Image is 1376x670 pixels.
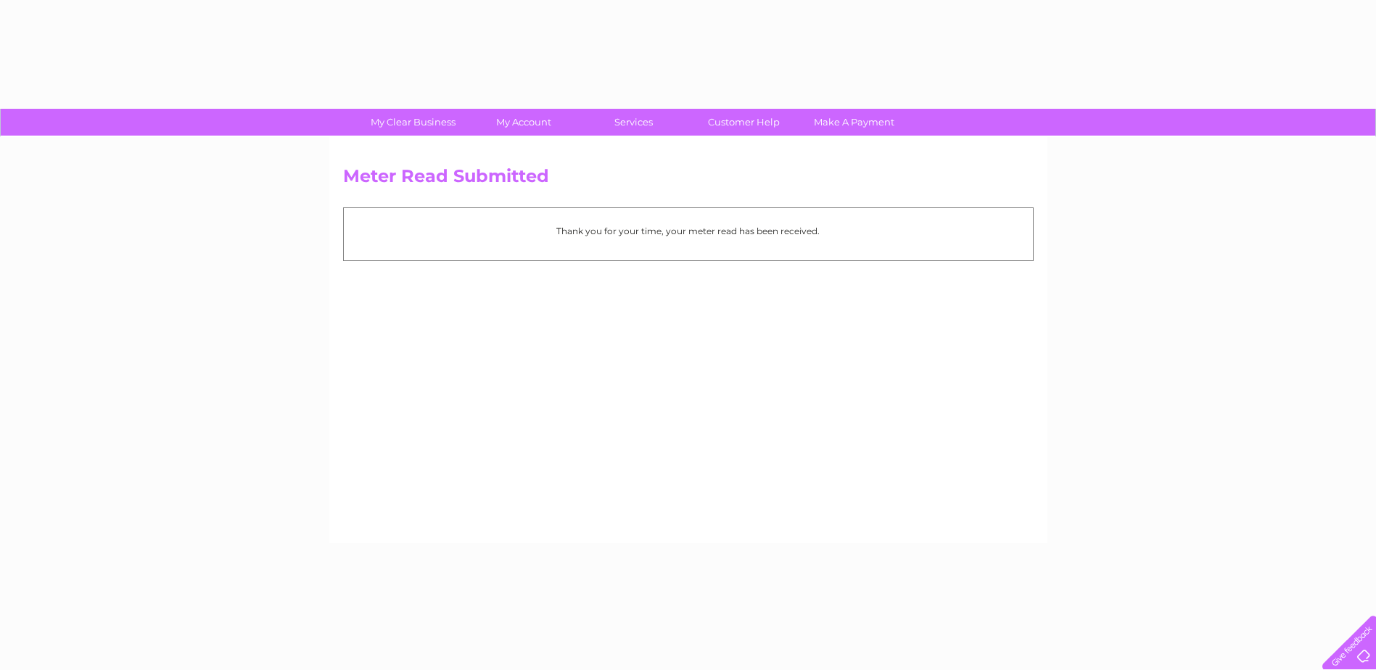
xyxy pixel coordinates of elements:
[794,109,914,136] a: Make A Payment
[353,109,473,136] a: My Clear Business
[351,224,1026,238] p: Thank you for your time, your meter read has been received.
[343,166,1034,194] h2: Meter Read Submitted
[574,109,693,136] a: Services
[684,109,804,136] a: Customer Help
[464,109,583,136] a: My Account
